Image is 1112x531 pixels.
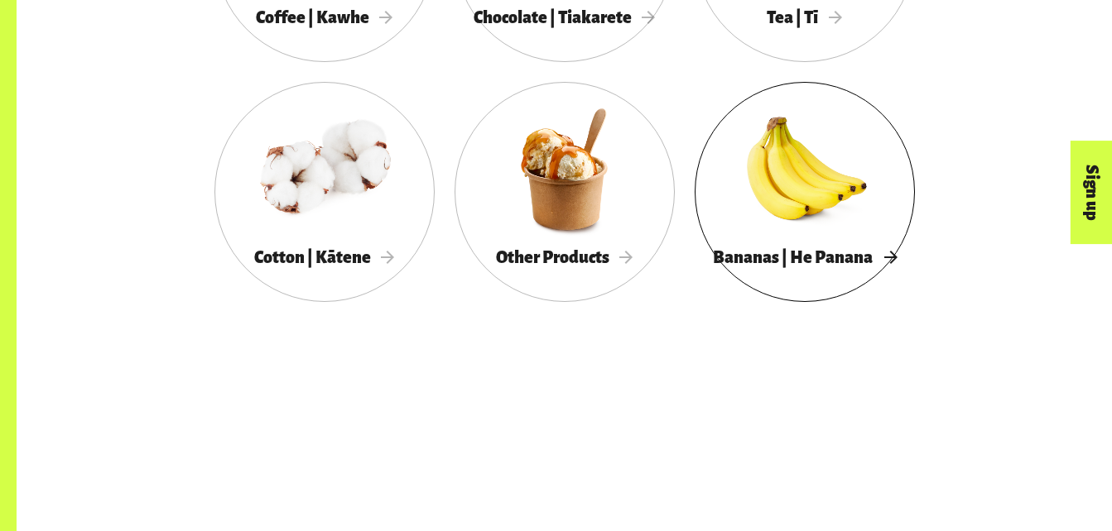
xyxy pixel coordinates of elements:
a: Bananas | He Panana [695,82,915,302]
span: Tea | Tī [767,8,842,26]
a: Cotton | Kātene [214,82,435,302]
span: Coffee | Kawhe [256,8,393,26]
a: Other Products [455,82,675,302]
span: Other Products [496,248,633,266]
span: Chocolate | Tiakarete [474,8,656,26]
span: Bananas | He Panana [713,248,897,266]
span: Cotton | Kātene [254,248,395,266]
